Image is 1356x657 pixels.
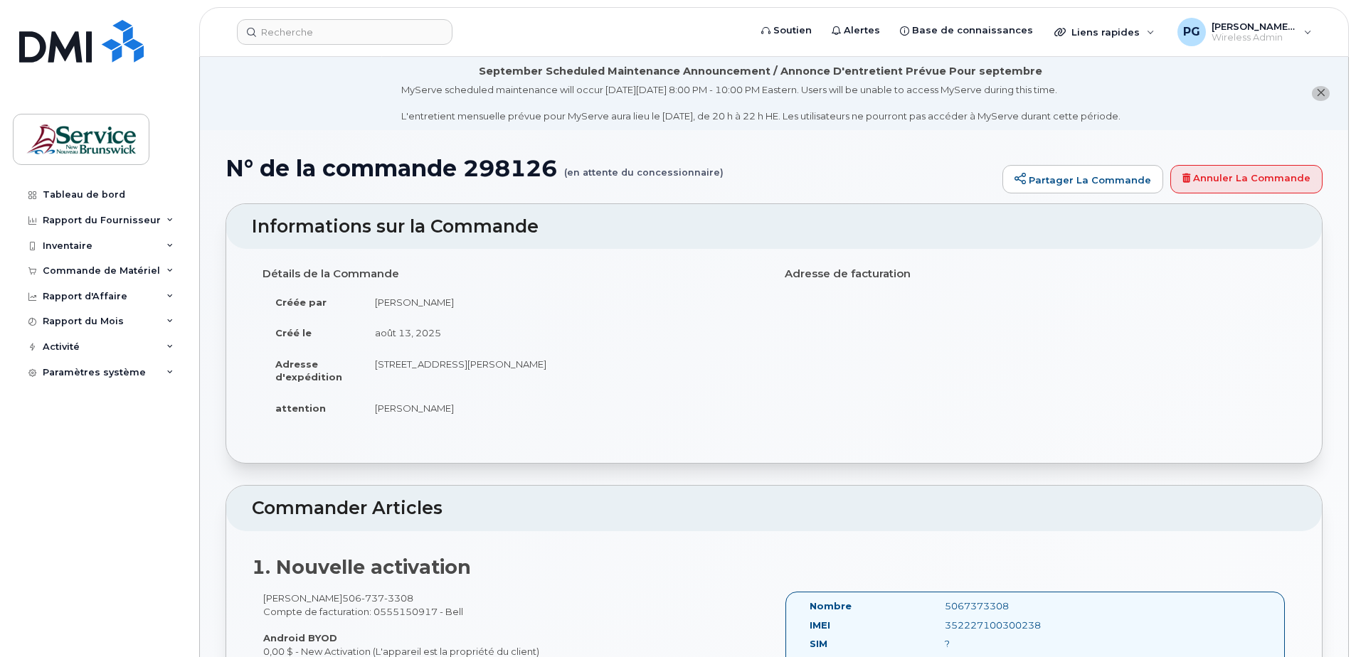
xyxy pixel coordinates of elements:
[252,555,471,579] strong: 1. Nouvelle activation
[785,268,1286,280] h4: Adresse de facturation
[275,327,312,338] strong: Créé le
[362,287,763,318] td: [PERSON_NAME]
[275,358,342,383] strong: Adresse d'expédition
[1002,165,1163,193] a: Partager la commande
[810,619,830,632] label: IMEI
[564,156,724,178] small: (en attente du concessionnaire)
[252,498,1296,518] h2: Commander Articles
[275,297,327,308] strong: Créée par
[810,637,827,651] label: SIM
[252,217,1296,237] h2: Informations sur la Commande
[362,317,763,348] td: août 13, 2025
[263,268,763,280] h4: Détails de la Commande
[401,83,1121,123] div: MyServe scheduled maintenance will occur [DATE][DATE] 8:00 PM - 10:00 PM Eastern. Users will be u...
[263,632,337,643] strong: Android BYOD
[384,592,413,604] span: 3308
[934,619,1123,632] div: 352227100300238
[934,637,1123,651] div: ?
[1312,86,1330,101] button: close notification
[810,599,852,613] label: Nombre
[361,592,384,604] span: 737
[342,592,413,604] span: 506
[362,348,763,392] td: [STREET_ADDRESS][PERSON_NAME]
[275,402,326,414] strong: attention
[1170,165,1323,193] a: Annuler la commande
[226,156,995,181] h1: N° de la commande 298126
[479,64,1042,79] div: September Scheduled Maintenance Announcement / Annonce D'entretient Prévue Pour septembre
[934,599,1123,613] div: 5067373308
[362,392,763,424] td: [PERSON_NAME]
